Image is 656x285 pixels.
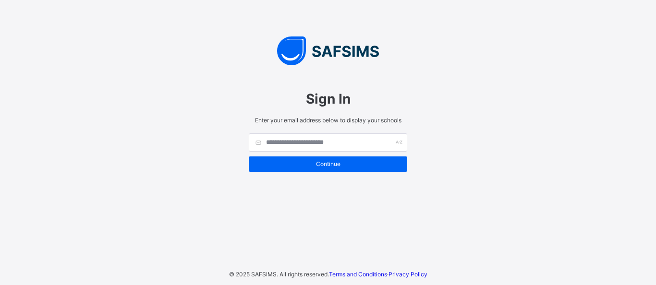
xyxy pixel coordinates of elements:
[229,271,329,278] span: © 2025 SAFSIMS. All rights reserved.
[249,91,407,107] span: Sign In
[249,117,407,124] span: Enter your email address below to display your schools
[389,271,427,278] a: Privacy Policy
[329,271,387,278] a: Terms and Conditions
[239,36,417,65] img: SAFSIMS Logo
[329,271,427,278] span: ·
[256,160,400,167] span: Continue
